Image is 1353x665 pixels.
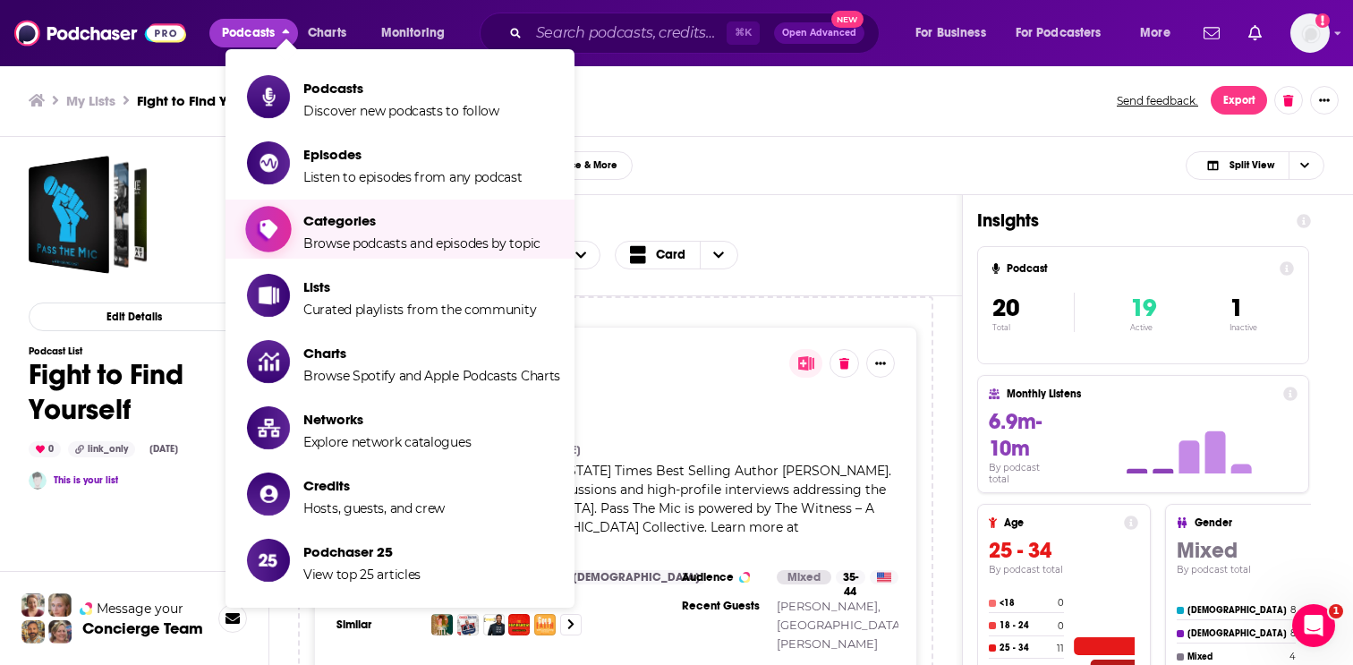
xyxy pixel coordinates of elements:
[1058,620,1064,632] h4: 0
[615,241,778,269] h2: Choose View
[303,212,540,229] span: Categories
[1292,604,1335,647] iframe: Intercom live chat
[303,169,523,185] span: Listen to episodes from any podcast
[308,21,346,46] span: Charts
[336,618,417,632] h3: Similar
[1310,86,1339,115] button: Show More Button
[831,11,864,28] span: New
[989,462,1062,485] h4: By podcast total
[1187,628,1287,639] h4: [DEMOGRAPHIC_DATA]
[303,543,421,560] span: Podchaser 25
[82,619,203,637] h3: Concierge Team
[1187,605,1287,616] h4: [DEMOGRAPHIC_DATA]
[836,570,865,584] div: 35-44
[431,614,453,635] img: Truth's Table
[303,500,445,516] span: Hosts, guests, and crew
[48,593,72,617] img: Jules Profile
[209,19,298,47] button: close menu
[21,593,45,617] img: Sydney Profile
[1111,93,1204,108] button: Send feedback.
[1241,18,1269,48] a: Show notifications dropdown
[303,278,536,295] span: Lists
[1195,516,1349,529] h4: Gender
[992,323,1074,332] p: Total
[566,570,707,584] a: [DEMOGRAPHIC_DATA]
[369,19,468,47] button: open menu
[66,92,115,109] a: My Lists
[1140,21,1170,46] span: More
[1130,323,1156,332] p: Active
[866,349,895,378] button: Show More Button
[29,303,240,331] button: Edit Details
[777,618,906,632] a: [GEOGRAPHIC_DATA],
[1290,13,1330,53] img: User Profile
[1290,627,1296,639] h4: 8
[29,357,240,427] h1: Fight to Find Yourself
[303,477,445,494] span: Credits
[1000,620,1054,631] h4: 18 - 24
[1289,651,1296,662] h4: 4
[1329,604,1343,618] span: 1
[1057,643,1064,654] h4: 11
[137,92,270,109] h3: Fight to Find Yourself
[54,474,118,486] a: This is your list
[97,600,183,618] span: Message your
[303,235,540,252] span: Browse podcasts and episodes by topic
[915,21,986,46] span: For Business
[1290,13,1330,53] span: Logged in as EllaRoseMurphy
[1130,293,1156,323] span: 19
[142,442,185,456] div: [DATE]
[1290,13,1330,53] button: Show profile menu
[508,614,530,635] img: The Disrupters: Faith Changing Culture
[1230,293,1243,323] span: 1
[1230,323,1257,332] p: Inactive
[1290,604,1296,616] h4: 8
[303,103,499,119] span: Discover new podcasts to follow
[48,620,72,644] img: Barbara Profile
[1196,18,1227,48] a: Show notifications dropdown
[303,80,499,97] span: Podcasts
[1186,151,1324,180] button: Choose View
[483,614,505,635] img: Footnotes with Dr. Jemar Tisby
[989,564,1138,575] h4: By podcast total
[68,441,135,457] div: link_only
[303,345,560,362] span: Charts
[1000,598,1054,609] h4: <18
[656,249,685,261] span: Card
[1000,643,1053,653] h4: 25 - 34
[1211,86,1267,115] button: Export
[1230,160,1274,170] span: Split View
[1007,388,1275,400] h4: Monthly Listens
[303,146,523,163] span: Episodes
[529,19,727,47] input: Search podcasts, credits, & more...
[992,293,1019,323] span: 20
[222,21,275,46] span: Podcasts
[29,345,240,357] h3: Podcast List
[1315,13,1330,28] svg: Email not verified
[29,156,147,274] a: Fight to Find Yourself
[457,614,479,635] a: The Church Politics Podcast
[303,434,471,450] span: Explore network catalogues
[989,408,1042,462] span: 6.9m-10m
[1004,19,1127,47] button: open menu
[29,472,47,490] img: Ella Rose Murphy
[777,636,878,651] a: [PERSON_NAME]
[29,441,61,457] div: 0
[534,614,556,635] img: Good Faith
[21,620,45,644] img: Jon Profile
[303,368,560,384] span: Browse Spotify and Apple Podcasts Charts
[977,209,1282,232] h1: Insights
[14,16,186,50] img: Podchaser - Follow, Share and Rate Podcasts
[782,29,856,38] span: Open Advanced
[303,567,421,583] span: View top 25 articles
[777,599,881,613] a: [PERSON_NAME],
[381,21,445,46] span: Monitoring
[303,411,471,428] span: Networks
